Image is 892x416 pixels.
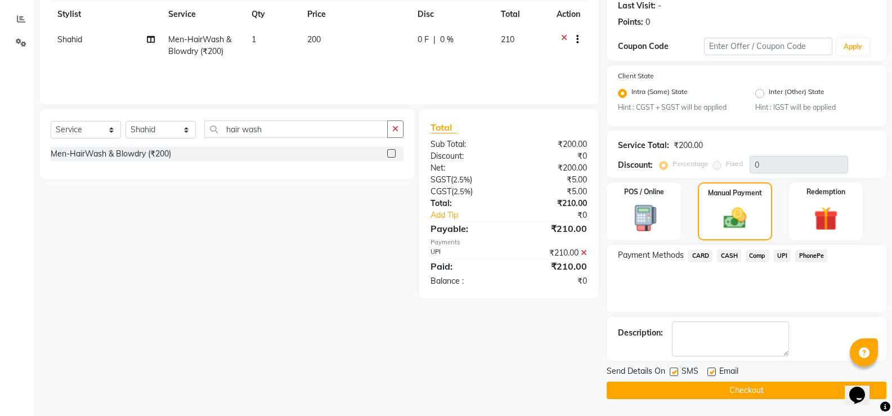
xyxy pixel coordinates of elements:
[769,87,824,100] label: Inter (Other) State
[509,222,595,235] div: ₹210.00
[453,175,470,184] span: 2.5%
[422,174,509,186] div: ( )
[301,2,411,27] th: Price
[625,204,664,232] img: _pos-terminal.svg
[806,187,845,197] label: Redemption
[726,159,743,169] label: Fixed
[674,140,703,151] div: ₹200.00
[673,159,709,169] label: Percentage
[422,222,509,235] div: Payable:
[618,327,663,339] div: Description:
[422,162,509,174] div: Net:
[418,34,429,46] span: 0 F
[422,186,509,198] div: ( )
[755,102,875,113] small: Hint : IGST will be applied
[717,249,741,262] span: CASH
[51,148,171,160] div: Men-HairWash & Blowdry (₹200)
[845,371,881,405] iframe: chat widget
[440,34,454,46] span: 0 %
[795,249,827,262] span: PhonePe
[509,138,595,150] div: ₹200.00
[837,38,869,55] button: Apply
[51,2,162,27] th: Stylist
[509,174,595,186] div: ₹5.00
[774,249,791,262] span: UPI
[509,150,595,162] div: ₹0
[422,275,509,287] div: Balance :
[646,16,650,28] div: 0
[509,162,595,174] div: ₹200.00
[618,249,684,261] span: Payment Methods
[704,38,832,55] input: Enter Offer / Coupon Code
[618,41,703,52] div: Coupon Code
[422,247,509,259] div: UPI
[433,34,436,46] span: |
[307,34,321,44] span: 200
[806,204,845,234] img: _gift.svg
[422,198,509,209] div: Total:
[454,187,470,196] span: 2.5%
[431,186,451,196] span: CGST
[162,2,245,27] th: Service
[607,365,665,379] span: Send Details On
[422,209,523,221] a: Add Tip
[618,16,643,28] div: Points:
[509,260,595,273] div: ₹210.00
[618,140,669,151] div: Service Total:
[509,198,595,209] div: ₹210.00
[245,2,301,27] th: Qty
[494,2,550,27] th: Total
[523,209,595,221] div: ₹0
[431,175,451,185] span: SGST
[624,187,664,197] label: POS / Online
[509,186,595,198] div: ₹5.00
[618,102,738,113] small: Hint : CGST + SGST will be applied
[422,260,509,273] div: Paid:
[431,238,587,247] div: Payments
[252,34,256,44] span: 1
[57,34,82,44] span: Shahid
[618,159,653,171] div: Discount:
[168,34,231,56] span: Men-HairWash & Blowdry (₹200)
[688,249,712,262] span: CARD
[422,138,509,150] div: Sub Total:
[631,87,688,100] label: Intra (Same) State
[501,34,514,44] span: 210
[719,365,738,379] span: Email
[431,122,456,133] span: Total
[607,382,886,399] button: Checkout
[550,2,587,27] th: Action
[618,71,654,81] label: Client State
[204,120,388,138] input: Search or Scan
[746,249,769,262] span: Comp
[422,150,509,162] div: Discount:
[509,275,595,287] div: ₹0
[716,205,754,231] img: _cash.svg
[509,247,595,259] div: ₹210.00
[682,365,698,379] span: SMS
[411,2,494,27] th: Disc
[708,188,762,198] label: Manual Payment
